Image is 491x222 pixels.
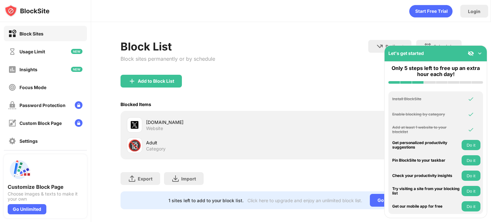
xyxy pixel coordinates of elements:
[19,31,43,36] div: Block Sites
[75,119,82,127] img: lock-menu.svg
[8,158,31,181] img: push-custom-page.svg
[121,56,215,62] div: Block sites permanently or by schedule
[19,85,46,90] div: Focus Mode
[8,137,16,145] img: settings-off.svg
[8,184,83,190] div: Customize Block Page
[138,79,174,84] div: Add to Block List
[462,140,480,150] button: Do it
[392,141,460,150] div: Get personalized productivity suggestions
[19,138,38,144] div: Settings
[146,126,163,131] div: Website
[8,191,83,202] div: Choose images & texts to make it your own
[146,119,291,126] div: [DOMAIN_NAME]
[8,204,46,214] div: Go Unlimited
[392,187,460,196] div: Try visiting a site from your blocking list
[392,204,460,209] div: Get our mobile app for free
[146,139,291,146] div: Adult
[388,65,483,77] div: Only 5 steps left to free up an extra hour each day!
[75,101,82,109] img: lock-menu.svg
[181,176,196,181] div: Import
[392,173,460,178] div: Check your productivity insights
[392,158,460,163] div: Pin BlockSite to your taskbar
[19,103,66,108] div: Password Protection
[409,5,453,18] div: animation
[468,126,474,133] img: omni-check.svg
[4,4,50,17] img: logo-blocksite.svg
[138,176,152,181] div: Export
[468,96,474,102] img: omni-check.svg
[433,44,454,49] div: Schedule
[468,9,480,14] div: Login
[370,194,414,207] div: Go Unlimited
[128,139,141,152] div: 🔞
[462,186,480,196] button: Do it
[477,50,483,57] img: omni-setup-toggle.svg
[131,121,138,129] img: favicons
[19,120,62,126] div: Custom Block Page
[71,67,82,72] img: new-icon.svg
[168,198,244,203] div: 1 sites left to add to your block list.
[8,83,16,91] img: focus-off.svg
[8,48,16,56] img: time-usage-off.svg
[8,65,16,73] img: insights-off.svg
[71,49,82,54] img: new-icon.svg
[392,112,460,117] div: Enable blocking by category
[462,201,480,211] button: Do it
[8,119,16,127] img: customize-block-page-off.svg
[8,101,16,109] img: password-protection-off.svg
[392,125,460,134] div: Add at least 1 website to your blocklist
[19,67,37,72] div: Insights
[146,146,166,152] div: Category
[462,171,480,181] button: Do it
[19,49,45,54] div: Usage Limit
[121,102,151,107] div: Blocked Items
[386,44,404,49] div: Redirect
[121,40,215,53] div: Block List
[468,111,474,118] img: omni-check.svg
[247,198,362,203] div: Click here to upgrade and enjoy an unlimited block list.
[468,50,474,57] img: eye-not-visible.svg
[462,155,480,165] button: Do it
[392,97,460,101] div: Install BlockSite
[388,50,424,56] div: Let's get started
[8,30,16,38] img: block-on.svg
